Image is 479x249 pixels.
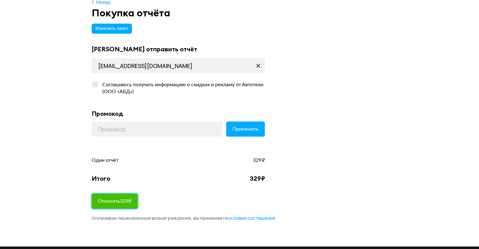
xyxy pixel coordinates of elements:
input: Промокод [92,122,222,137]
div: 329 ₽ [250,174,265,183]
input: Адрес почты [92,58,265,73]
div: Итого [92,174,110,183]
span: Оплатить 329 ₽ [98,199,131,204]
button: Изменить пакет [92,24,132,34]
div: Покупка отчёта [92,7,388,19]
div: Соглашаюсь получать информацию о скидках и рекламу от Автотеки (ООО «АБД») [99,81,265,95]
span: Оплачивая лицензионное вознаграждение, вы принимаете [92,215,275,221]
div: [PERSON_NAME] отправить отчёт [92,45,265,53]
a: условия соглашения [228,215,275,221]
span: Применить [232,127,259,132]
button: Оплатить329₽ [92,194,138,209]
span: Изменить пакет [95,26,128,31]
span: 329 ₽ [253,157,265,164]
span: Один отчёт [92,157,118,164]
div: Промокод [92,110,265,118]
button: Применить [226,122,265,137]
